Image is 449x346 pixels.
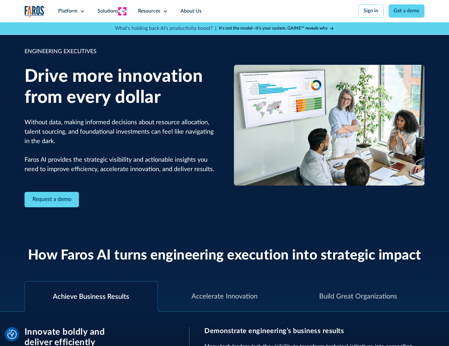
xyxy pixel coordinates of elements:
div: Achieve Business Results [53,292,129,302]
a: Contact Modal [25,192,79,207]
strong: It’s not the model—it’s your system. GAINS™ reveals why [219,26,328,31]
div: ENGINEERING EXECUTIVES [25,47,215,56]
div: Resources [138,8,160,15]
a: Sign in [358,4,384,18]
h1: Drive more innovation from every dollar [25,66,215,108]
div: Accelerate Innovation [191,291,258,302]
p: Without data, making informed decisions about resource allocation, talent sourcing, and foundatio... [25,118,215,174]
p: What's holding back AI's productivity boost? | [115,25,216,32]
h3: Demonstrate engineering’s business results [204,327,424,335]
h2: How Faros AI turns engineering execution into strategic impact [28,247,421,264]
img: Logo of the analytics and reporting company Faros. [25,6,45,19]
a: Get a demo [389,4,425,18]
div: Platform [58,8,77,15]
a: home [25,6,45,19]
a: It’s not the model—it’s your system. GAINS™ reveals why [219,25,335,32]
div: Solutions [97,8,118,15]
button: Cookie Settings [7,330,17,339]
div: Build Great Organizations [319,291,397,302]
img: Revisit consent button [7,330,17,339]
